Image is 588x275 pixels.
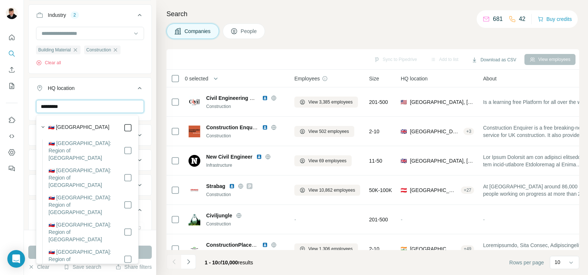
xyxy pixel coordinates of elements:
span: 50K-100K [369,187,392,194]
span: Construction Enquirer [206,124,261,130]
p: 42 [519,15,526,23]
button: View 502 employees [294,126,354,137]
button: Feedback [6,162,18,175]
button: Dashboard [6,146,18,159]
span: - [483,217,485,222]
button: Use Surfe API [6,130,18,143]
button: Download as CSV [466,54,521,65]
label: 🇸🇰 [GEOGRAPHIC_DATA]: Region of [GEOGRAPHIC_DATA] [49,194,123,216]
img: Logo of Civil Engineering Discoveries [189,96,200,108]
div: Construction [206,250,286,257]
span: [GEOGRAPHIC_DATA], [GEOGRAPHIC_DATA][PERSON_NAME], [GEOGRAPHIC_DATA] [410,157,474,164]
span: View 3,385 employees [308,99,353,105]
span: Building Material [38,47,71,53]
label: 🇸🇰 [GEOGRAPHIC_DATA]: Region of [GEOGRAPHIC_DATA] [49,140,123,162]
h4: Search [166,9,579,19]
div: + 27 [461,187,474,193]
div: Construction [206,221,286,227]
span: 🇬🇧 [401,128,407,135]
span: 🇮🇳 [401,245,407,253]
button: Industry2 [29,6,151,27]
button: HQ location [29,79,151,100]
button: Enrich CSV [6,63,18,76]
span: View 502 employees [308,128,349,135]
span: - [401,217,402,222]
img: LinkedIn logo [262,242,268,248]
span: View 10,862 employees [308,187,355,193]
span: 201-500 [369,98,388,106]
span: 201-500 [369,216,388,223]
label: 🇸🇰 [GEOGRAPHIC_DATA]: Region of [GEOGRAPHIC_DATA] [49,248,123,270]
p: 681 [493,15,503,23]
button: Technologies [29,176,151,194]
span: 🇺🇸 [401,98,407,106]
button: Share filters [115,263,152,271]
img: LinkedIn logo [256,154,262,160]
img: LinkedIn logo [229,183,235,189]
div: Industry [48,11,66,19]
img: Logo of New Civil Engineer [189,155,200,167]
button: Use Surfe on LinkedIn [6,113,18,127]
div: Infrastructure [206,162,286,169]
span: 10,000 [222,260,238,265]
span: 2-10 [369,128,379,135]
span: [GEOGRAPHIC_DATA], [US_STATE] [410,98,474,106]
span: 1 - 10 [205,260,218,265]
span: - [294,217,296,222]
img: Logo of Construction Enquirer [189,126,200,137]
button: Save search [64,263,101,271]
span: Size [369,75,379,82]
span: 🇦🇹 [401,187,407,194]
button: My lists [6,79,18,93]
span: New Civil Engineer [206,153,252,160]
img: LinkedIn logo [262,124,268,130]
div: Construction [206,191,286,198]
div: Construction [206,103,286,110]
label: 🇸🇰 [GEOGRAPHIC_DATA]: Region of [GEOGRAPHIC_DATA] [49,221,123,243]
span: People [241,28,258,35]
button: Annual revenue ($) [29,126,151,144]
img: Avatar [6,7,18,19]
span: [GEOGRAPHIC_DATA], [GEOGRAPHIC_DATA], [GEOGRAPHIC_DATA] [410,128,460,135]
button: Buy credits [538,14,572,24]
span: 🇬🇧 [401,157,407,164]
div: 2 [71,12,79,18]
span: View 69 employees [308,158,347,164]
label: 🇸🇰 [GEOGRAPHIC_DATA] [48,123,110,132]
p: 10 [555,258,560,266]
button: View 1,306 employees [294,243,358,254]
label: 🇸🇰 [GEOGRAPHIC_DATA]: Region of [GEOGRAPHIC_DATA] [49,167,123,189]
img: LinkedIn logo [262,95,268,101]
span: Rows per page [509,259,544,266]
span: 2-10 [369,245,379,253]
button: Keywords2 [29,201,151,222]
button: Employees (size) [29,151,151,169]
span: 0 selected [185,75,208,82]
div: HQ location [48,84,75,92]
span: HQ location [401,75,427,82]
button: Clear [28,263,49,271]
span: of [218,260,222,265]
button: Search [6,47,18,60]
span: [GEOGRAPHIC_DATA], [GEOGRAPHIC_DATA] [410,187,458,194]
span: results [205,260,253,265]
button: View 10,862 employees [294,185,360,196]
div: Construction [206,133,286,139]
span: Civil Engineering Discoveries [206,95,279,101]
span: Companies [184,28,211,35]
img: Logo of Civiljungle [189,214,200,225]
img: Logo of ConstructionPlacements Official [189,243,200,255]
button: View 69 employees [294,155,352,166]
span: [GEOGRAPHIC_DATA], [GEOGRAPHIC_DATA] [410,245,458,253]
span: ConstructionPlacements Official [206,242,286,248]
img: Logo of Strabag [189,184,200,196]
button: Quick start [6,31,18,44]
button: View 3,385 employees [294,97,358,108]
span: View 1,306 employees [308,246,353,252]
div: + 49 [461,246,474,252]
div: + 3 [463,128,474,135]
span: 11-50 [369,157,382,164]
div: Open Intercom Messenger [7,250,25,268]
button: Clear all [36,59,61,66]
span: About [483,75,496,82]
